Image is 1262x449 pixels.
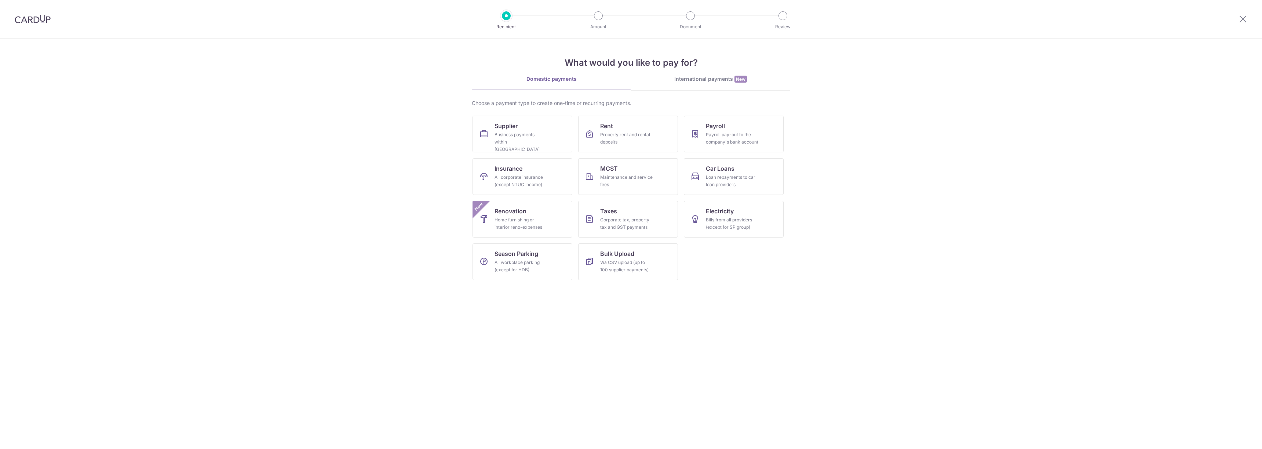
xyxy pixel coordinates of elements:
span: Taxes [600,207,617,216]
div: All workplace parking (except for HDB) [495,259,547,274]
span: Rent [600,122,613,130]
h4: What would you like to pay for? [472,56,790,69]
div: Payroll pay-out to the company's bank account [706,131,759,146]
span: New [734,76,747,83]
div: Business payments within [GEOGRAPHIC_DATA] [495,131,547,153]
div: Home furnishing or interior reno-expenses [495,216,547,231]
img: CardUp [15,15,51,23]
span: Bulk Upload [600,249,634,258]
div: Bills from all providers (except for SP group) [706,216,759,231]
div: Maintenance and service fees [600,174,653,188]
div: International payments [631,75,790,83]
a: InsuranceAll corporate insurance (except NTUC Income) [473,158,572,195]
a: SupplierBusiness payments within [GEOGRAPHIC_DATA] [473,116,572,152]
span: Payroll [706,122,725,130]
a: MCSTMaintenance and service fees [578,158,678,195]
a: TaxesCorporate tax, property tax and GST payments [578,201,678,238]
a: Season ParkingAll workplace parking (except for HDB) [473,243,572,280]
span: Season Parking [495,249,538,258]
div: Via CSV upload (up to 100 supplier payments) [600,259,653,274]
a: PayrollPayroll pay-out to the company's bank account [684,116,784,152]
div: All corporate insurance (except NTUC Income) [495,174,547,188]
iframe: Opens a widget where you can find more information [1215,427,1255,445]
div: Corporate tax, property tax and GST payments [600,216,653,231]
span: Supplier [495,122,518,130]
p: Document [663,23,718,30]
span: Insurance [495,164,522,173]
a: RenovationHome furnishing or interior reno-expensesNew [473,201,572,238]
div: Property rent and rental deposits [600,131,653,146]
span: Electricity [706,207,734,216]
a: RentProperty rent and rental deposits [578,116,678,152]
span: New [473,201,485,213]
div: Choose a payment type to create one-time or recurring payments. [472,99,790,107]
div: Domestic payments [472,75,631,83]
span: MCST [600,164,618,173]
p: Review [756,23,810,30]
p: Amount [571,23,625,30]
div: Loan repayments to car loan providers [706,174,759,188]
p: Recipient [479,23,533,30]
a: Bulk UploadVia CSV upload (up to 100 supplier payments) [578,243,678,280]
a: Car LoansLoan repayments to car loan providers [684,158,784,195]
span: Renovation [495,207,526,216]
span: Car Loans [706,164,734,173]
a: ElectricityBills from all providers (except for SP group) [684,201,784,238]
